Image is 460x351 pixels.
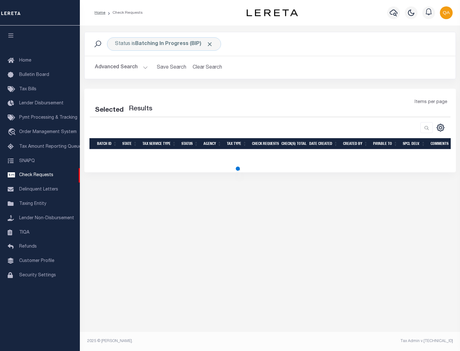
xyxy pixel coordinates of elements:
[120,138,140,149] th: State
[249,138,279,149] th: Check Requests
[247,9,298,16] img: logo-dark.svg
[400,138,428,149] th: Spcl Delv.
[415,99,447,106] span: Items per page
[19,145,81,149] span: Tax Amount Reporting Queue
[19,173,53,177] span: Check Requests
[440,6,453,19] img: svg+xml;base64,PHN2ZyB4bWxucz0iaHR0cDovL3d3dy53My5vcmcvMjAwMC9zdmciIHBvaW50ZXItZXZlbnRzPSJub25lIi...
[19,202,46,206] span: Taxing Entity
[307,138,341,149] th: Date Created
[201,138,224,149] th: Agency
[341,138,371,149] th: Created By
[19,187,58,192] span: Delinquent Letters
[19,230,29,235] span: TIQA
[95,61,148,74] button: Advanced Search
[82,338,270,344] div: 2025 © [PERSON_NAME].
[129,104,152,114] label: Results
[275,338,453,344] div: Tax Admin v.[TECHNICAL_ID]
[19,116,77,120] span: Pymt Processing & Tracking
[428,138,457,149] th: Comments
[371,138,400,149] th: Payable To
[95,105,124,116] div: Selected
[19,101,64,106] span: Lender Disbursement
[224,138,249,149] th: Tax Type
[140,138,179,149] th: Tax Service Type
[135,41,213,47] b: Batching In Progress (BIP)
[19,273,56,278] span: Security Settings
[206,41,213,48] span: Click to Remove
[153,61,190,74] button: Save Search
[107,37,221,51] div: Click to Edit
[95,138,120,149] th: Batch Id
[19,244,37,249] span: Refunds
[19,159,35,163] span: SNAPQ
[19,58,31,63] span: Home
[179,138,201,149] th: Status
[279,138,307,149] th: Check(s) Total
[19,87,36,92] span: Tax Bills
[190,61,225,74] button: Clear Search
[19,73,49,77] span: Bulletin Board
[105,10,143,16] li: Check Requests
[19,130,77,134] span: Order Management System
[19,216,74,220] span: Lender Non-Disbursement
[19,259,54,263] span: Customer Profile
[8,128,18,137] i: travel_explore
[95,11,105,15] a: Home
